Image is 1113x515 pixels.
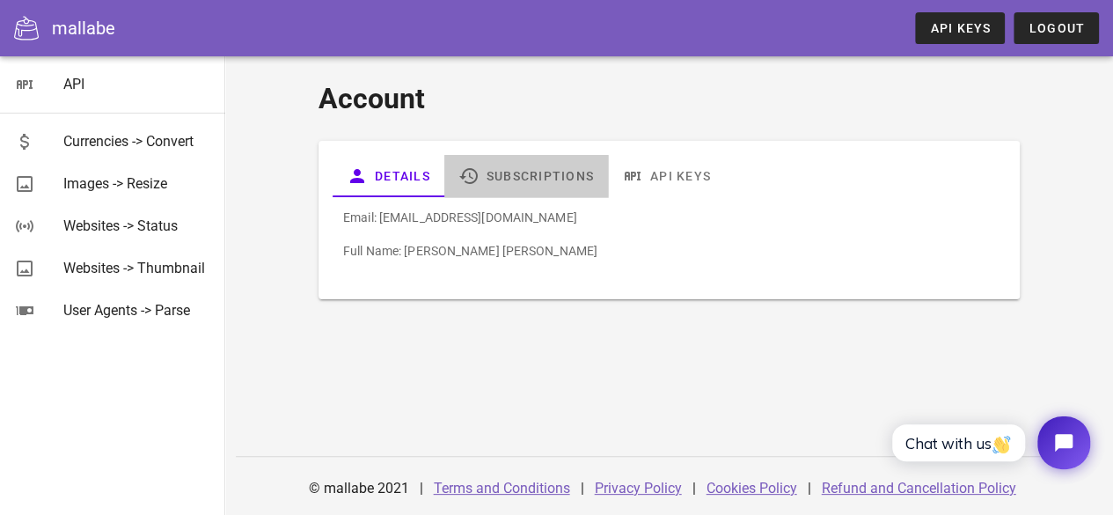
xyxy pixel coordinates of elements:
p: Email: [EMAIL_ADDRESS][DOMAIN_NAME] [343,208,995,227]
div: | [692,467,696,510]
div: mallabe [52,15,115,41]
div: © mallabe 2021 [298,467,420,510]
div: | [808,467,811,510]
div: | [420,467,423,510]
div: Websites -> Thumbnail [63,260,211,276]
div: API [63,76,211,92]
div: Images -> Resize [63,175,211,192]
span: API Keys [929,21,991,35]
span: Logout [1028,21,1085,35]
p: Full Name: [PERSON_NAME] [PERSON_NAME] [343,241,995,261]
div: Websites -> Status [63,217,211,234]
a: API Keys [915,12,1005,44]
a: Refund and Cancellation Policy [822,480,1016,497]
a: Subscriptions [444,155,608,197]
a: Privacy Policy [595,480,682,497]
div: Currencies -> Convert [63,133,211,150]
a: Terms and Conditions [434,480,570,497]
a: API Keys [608,155,725,197]
a: Cookies Policy [707,480,797,497]
a: Details [333,155,444,197]
div: User Agents -> Parse [63,302,211,319]
div: | [581,467,584,510]
iframe: Tidio Chat [873,401,1105,484]
h1: Account [319,77,1020,120]
button: Logout [1014,12,1099,44]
